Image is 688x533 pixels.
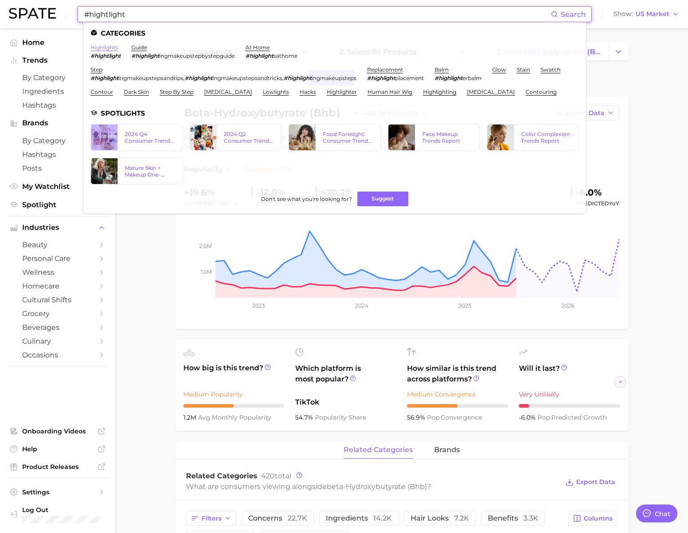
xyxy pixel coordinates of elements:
button: ShowUS Market [611,8,681,20]
span: Log Out [22,506,101,514]
a: highlights [91,44,118,51]
a: Home [7,36,108,49]
span: placement [395,75,424,81]
span: sathome [273,52,297,59]
a: Color Complexion Trends Report [487,124,579,151]
a: step [91,66,103,73]
em: #hightlight [91,52,121,59]
a: Onboarding Videos [7,425,108,438]
em: #highlight [245,52,273,59]
a: dark skin [124,88,149,95]
span: Hashtags [22,101,93,109]
span: ingmakeupsteps [312,75,356,81]
span: My Watchlist [22,182,93,191]
a: Product Releases [7,460,108,473]
div: 2024 Q4 Consumer Trend Highlights (TikTok) [125,131,175,144]
span: predicted growth [538,413,607,421]
span: related categories [344,446,413,454]
a: replacement [367,66,403,73]
button: Columns [568,511,617,526]
em: #highlight [131,52,159,59]
span: beauty [22,240,93,249]
span: 22.7k [288,514,307,522]
a: highlighting [423,88,456,95]
em: #highlight [91,75,119,81]
span: Filters [202,515,221,522]
abbr: average [198,413,212,421]
a: human hair wig [368,88,412,95]
em: #highlight [185,75,213,81]
a: contouring [526,88,557,95]
span: Settings [22,488,93,496]
span: beverages [22,323,93,332]
span: Search [561,10,586,19]
span: personal care [22,254,93,263]
em: #highlight [367,75,395,81]
div: -6.0% [576,185,619,200]
a: lowlights [263,88,289,95]
div: 5 / 10 [407,404,508,408]
span: homecare [22,282,93,290]
em: #highlight [435,75,463,81]
a: grocery [7,307,108,321]
span: Which platform is most popular? [295,363,396,393]
span: Ingredients [22,87,93,96]
span: Help [22,445,93,453]
span: brands [434,446,460,454]
span: beta-hydroxybutyrate (bhb) [327,482,427,491]
span: Will it last? [519,363,620,385]
a: hacks [300,88,316,95]
span: Industries [22,224,93,232]
button: Scroll Right [614,376,626,388]
span: Show [613,12,633,16]
a: wellness [7,265,108,279]
span: 420 [261,472,275,480]
a: Help [7,442,108,456]
span: wellness [22,268,93,277]
a: Face Makeup Trends Report [388,124,480,151]
a: My Watchlist [7,180,108,193]
a: balm [435,66,449,73]
button: Filters [186,511,236,526]
span: Brands [22,119,93,127]
a: homecare [7,279,108,293]
span: Onboarding Videos [22,427,93,435]
a: highlighter [327,88,357,95]
a: Food Foresight: Consumer Trends for 2024 [289,124,380,151]
a: guide [131,44,147,51]
span: Trends [22,56,93,64]
tspan: 2025 [459,302,471,309]
a: Log out. Currently logged in with e-mail doyeon@spate.nyc. [7,503,108,526]
span: monthly popularity [198,413,271,421]
button: Trends [7,54,108,67]
div: 2024 Q2 Consumer Trend Highlights [224,131,274,144]
span: popularity share [315,413,366,421]
span: How similar is this trend across platforms? [407,363,508,385]
a: Mature Skin + Makeup One-Sheet [91,158,182,184]
span: How big is this trend? [183,363,285,385]
div: Face Makeup Trends Report [422,131,472,144]
span: US Market [636,12,669,16]
div: Very Unlikely [519,389,620,400]
abbr: popularity index [427,413,441,421]
span: Columns [584,515,613,522]
a: stain [517,66,530,73]
div: Food Foresight: Consumer Trends for 2024 [323,131,373,144]
a: occasions [7,348,108,362]
a: Spotlight [7,198,108,212]
span: grocery [22,309,93,318]
span: ingmakeupstepsandtricks [213,75,282,81]
a: Ingredients [7,84,108,98]
span: Product Releases [22,463,93,471]
a: [MEDICAL_DATA] [204,88,252,95]
span: 7.2k [454,514,469,522]
a: [MEDICAL_DATA] [467,88,515,95]
a: swatch [541,66,561,73]
button: Suggest [357,192,408,206]
a: at home [245,44,270,51]
span: by Category [22,136,93,145]
button: Industries [7,221,108,234]
div: Medium Popularity [183,389,285,400]
span: convergence [427,413,482,421]
span: ingmakeupstepsandtips [119,75,183,81]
